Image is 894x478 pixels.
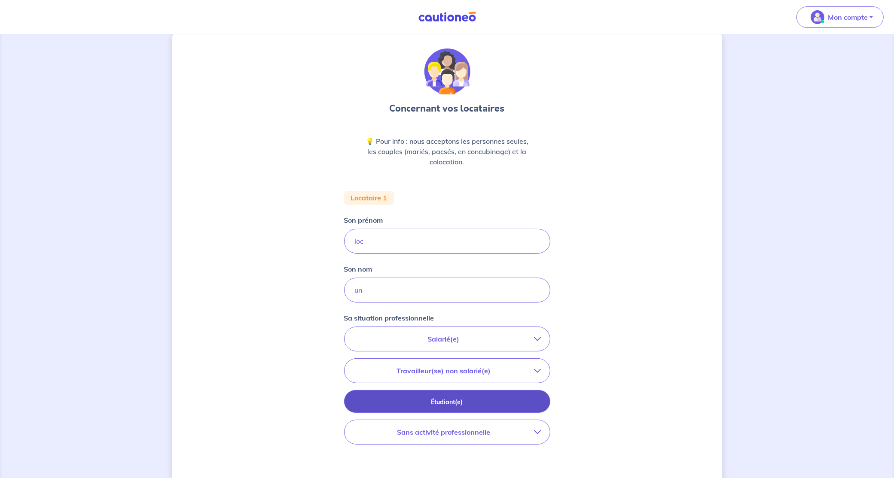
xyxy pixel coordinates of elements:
[353,334,534,344] p: Salarié(e)
[344,278,550,303] input: Doe
[355,397,540,407] p: Étudiant(e)
[344,229,550,254] input: John
[344,264,372,274] p: Son nom
[344,191,394,205] div: Locataire 1
[828,12,868,22] p: Mon compte
[390,102,505,115] h3: Concernant vos locataires
[415,12,479,22] img: Cautioneo
[365,136,530,167] p: 💡 Pour info : nous acceptons les personnes seules, les couples (mariés, pacsés, en concubinage) e...
[344,215,383,225] p: Son prénom
[353,427,534,437] p: Sans activité professionnelle
[344,390,550,413] button: Étudiant(e)
[811,10,824,24] img: illu_account_valid_menu.svg
[353,366,534,376] p: Travailleur(se) non salarié(e)
[345,359,550,383] button: Travailleur(se) non salarié(e)
[344,313,434,323] p: Sa situation professionnelle
[796,6,884,28] button: illu_account_valid_menu.svgMon compte
[424,48,470,95] img: illu_tenants.svg
[345,420,550,444] button: Sans activité professionnelle
[345,327,550,351] button: Salarié(e)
